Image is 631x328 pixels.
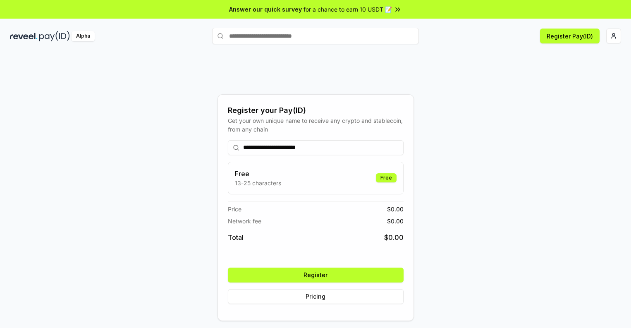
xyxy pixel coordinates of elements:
[228,105,404,116] div: Register your Pay(ID)
[540,29,600,43] button: Register Pay(ID)
[39,31,70,41] img: pay_id
[228,232,244,242] span: Total
[228,289,404,304] button: Pricing
[376,173,397,182] div: Free
[229,5,302,14] span: Answer our quick survey
[228,205,241,213] span: Price
[228,268,404,283] button: Register
[228,217,261,225] span: Network fee
[235,179,281,187] p: 13-25 characters
[387,205,404,213] span: $ 0.00
[304,5,392,14] span: for a chance to earn 10 USDT 📝
[228,116,404,134] div: Get your own unique name to receive any crypto and stablecoin, from any chain
[72,31,95,41] div: Alpha
[10,31,38,41] img: reveel_dark
[235,169,281,179] h3: Free
[384,232,404,242] span: $ 0.00
[387,217,404,225] span: $ 0.00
